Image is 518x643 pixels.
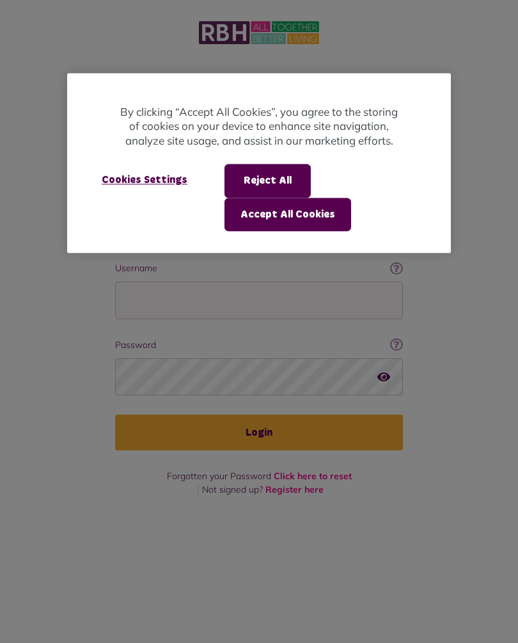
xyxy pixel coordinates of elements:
[86,164,203,196] button: Cookies Settings
[224,164,311,198] button: Reject All
[67,73,451,253] div: Privacy
[118,105,400,148] p: By clicking “Accept All Cookies”, you agree to the storing of cookies on your device to enhance s...
[224,198,351,231] button: Accept All Cookies
[67,73,451,253] div: Cookie banner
